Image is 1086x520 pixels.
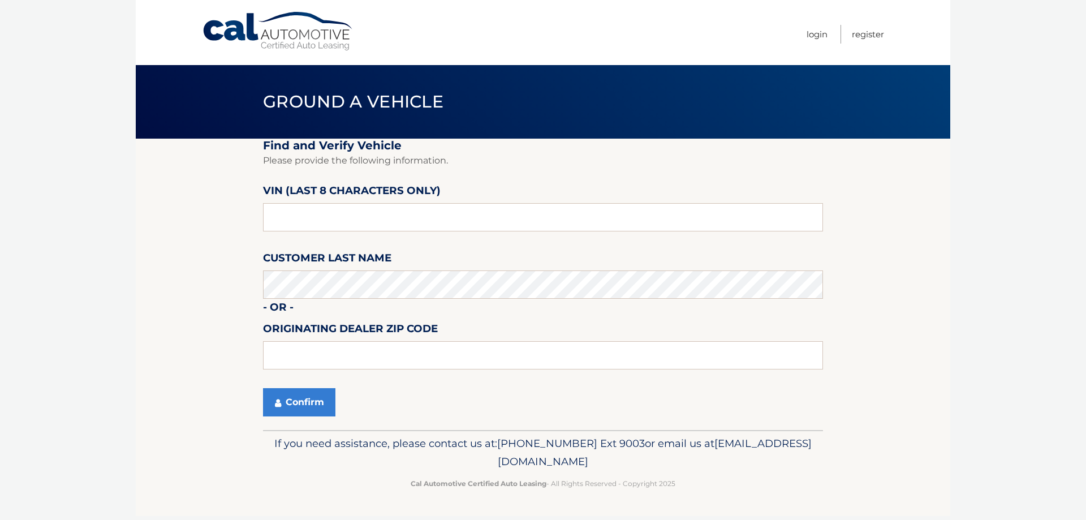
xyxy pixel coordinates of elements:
[263,153,823,169] p: Please provide the following information.
[263,250,391,270] label: Customer Last Name
[263,182,441,203] label: VIN (last 8 characters only)
[270,435,816,471] p: If you need assistance, please contact us at: or email us at
[411,479,546,488] strong: Cal Automotive Certified Auto Leasing
[202,11,355,51] a: Cal Automotive
[270,478,816,489] p: - All Rights Reserved - Copyright 2025
[497,437,645,450] span: [PHONE_NUMBER] Ext 9003
[807,25,828,44] a: Login
[263,91,443,112] span: Ground a Vehicle
[263,388,335,416] button: Confirm
[263,299,294,320] label: - or -
[263,139,823,153] h2: Find and Verify Vehicle
[263,320,438,341] label: Originating Dealer Zip Code
[852,25,884,44] a: Register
